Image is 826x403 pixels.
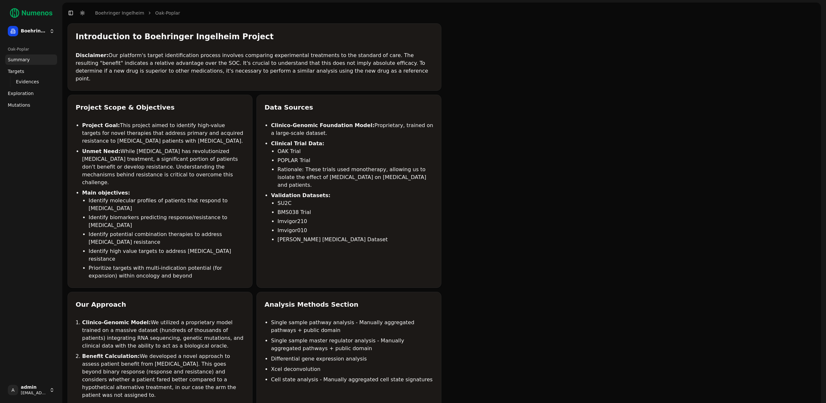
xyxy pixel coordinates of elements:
[271,192,330,198] strong: Validation Datasets:
[271,122,433,137] li: Proprietary, trained on a large-scale dataset.
[89,247,244,263] li: Identify high value targets to address [MEDICAL_DATA] resistance
[8,56,30,63] span: Summary
[265,300,433,309] div: Analysis Methods Section
[76,52,108,58] strong: Disclaimer:
[277,148,433,155] li: OAK Trial
[89,231,244,246] li: Identify potential combination therapies to address [MEDICAL_DATA] resistance
[8,90,34,97] span: Exploration
[76,31,433,42] div: Introduction to Boehringer Ingelheim Project
[277,218,433,225] li: Imvigor210
[5,66,57,77] a: Targets
[89,264,244,280] li: Prioritize targets with multi-indication potential (for expansion) within oncology and beyond
[5,88,57,99] a: Exploration
[95,10,180,16] nav: breadcrumb
[82,122,120,128] strong: Project Goal:
[82,122,244,145] li: This project aimed to identify high-value targets for novel therapies that address primary and ac...
[8,102,30,108] span: Mutations
[21,28,47,34] span: Boehringer Ingelheim
[5,382,57,398] button: Aadmin[EMAIL_ADDRESS]
[21,390,47,396] span: [EMAIL_ADDRESS]
[95,10,144,16] a: Boehringer Ingelheim
[5,54,57,65] a: Summary
[89,214,244,229] li: Identify biomarkers predicting response/resistance to [MEDICAL_DATA]
[271,365,433,373] li: Xcel deconvolution
[277,227,433,234] li: Imvigor010
[271,319,433,334] li: Single sample pathway analysis - Manually aggregated pathways + public domain
[82,319,244,350] li: We utilized a proprietary model trained on a massive dataset (hundreds of thousands of patients) ...
[21,385,47,390] span: admin
[82,353,140,359] strong: Benefit Calculation:
[271,355,433,363] li: Differential gene expression analysis
[277,157,433,164] li: POPLAR Trial
[155,10,180,16] a: Oak-Poplar
[265,103,433,112] div: Data Sources
[82,352,244,399] li: We developed a novel approach to assess patient benefit from [MEDICAL_DATA]. This goes beyond bin...
[82,148,120,154] strong: Unmet Need:
[82,190,130,196] strong: Main objectives:
[277,208,433,216] li: BMS038 Trial
[5,100,57,110] a: Mutations
[271,122,375,128] strong: Clinico-Genomic Foundation Model:
[76,52,433,83] p: Our platform's target identification process involves comparing experimental treatments to the st...
[277,199,433,207] li: SU2C
[82,148,244,186] li: While [MEDICAL_DATA] has revolutionized [MEDICAL_DATA] treatment, a significant portion of patien...
[8,68,24,75] span: Targets
[271,337,433,352] li: Single sample master regulator analysis - Manually aggregated pathways + public domain
[277,166,433,189] li: Rationale: These trials used monotherapy, allowing us to isolate the effect of [MEDICAL_DATA] on ...
[89,197,244,212] li: Identify molecular profiles of patients that respond to [MEDICAL_DATA]
[82,319,151,326] strong: Clinico-Genomic Model:
[5,23,57,39] button: Boehringer Ingelheim
[8,385,18,395] span: A
[271,376,433,384] li: Cell state analysis - Manually aggregated cell state signatures
[76,300,244,309] div: Our Approach
[76,103,244,112] div: Project Scope & Objectives
[5,5,57,21] img: Numenos
[5,44,57,54] div: Oak-Poplar
[16,78,39,85] span: Evidences
[271,140,324,147] strong: Clinical Trial Data:
[277,236,433,243] li: [PERSON_NAME] [MEDICAL_DATA] Dataset
[13,77,49,86] a: Evidences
